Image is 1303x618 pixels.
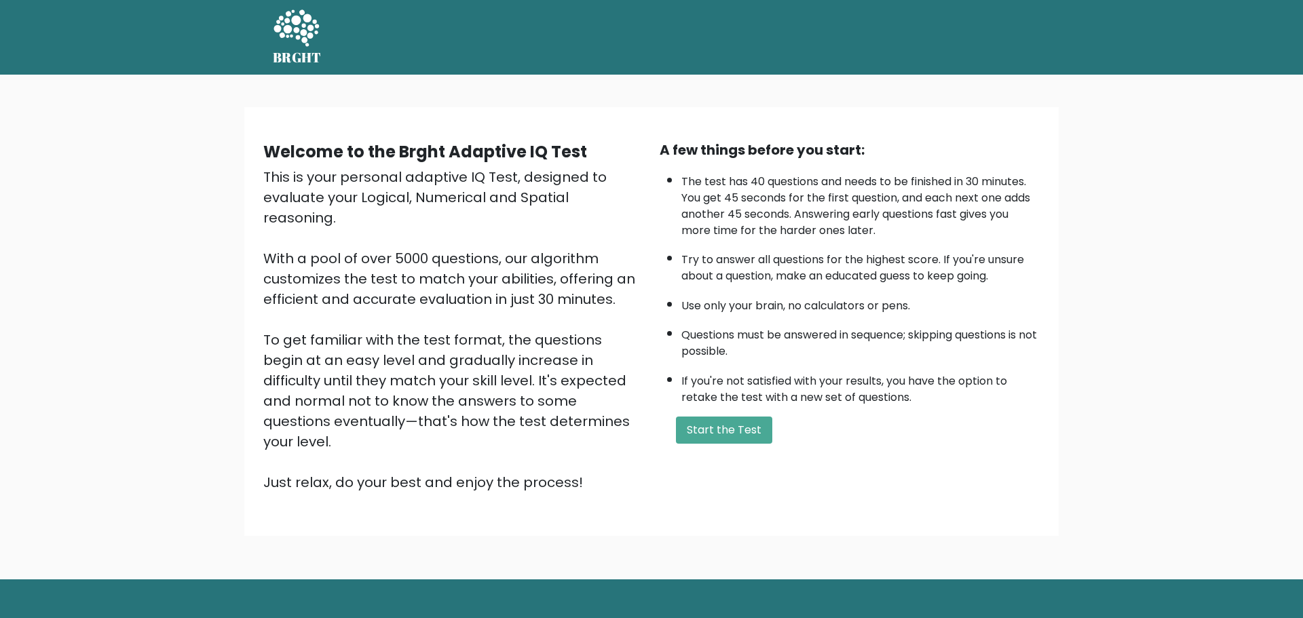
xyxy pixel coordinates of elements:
[263,140,587,163] b: Welcome to the Brght Adaptive IQ Test
[681,291,1040,314] li: Use only your brain, no calculators or pens.
[676,417,772,444] button: Start the Test
[681,167,1040,239] li: The test has 40 questions and needs to be finished in 30 minutes. You get 45 seconds for the firs...
[681,245,1040,284] li: Try to answer all questions for the highest score. If you're unsure about a question, make an edu...
[660,140,1040,160] div: A few things before you start:
[263,167,643,493] div: This is your personal adaptive IQ Test, designed to evaluate your Logical, Numerical and Spatial ...
[273,50,322,66] h5: BRGHT
[681,320,1040,360] li: Questions must be answered in sequence; skipping questions is not possible.
[273,5,322,69] a: BRGHT
[681,366,1040,406] li: If you're not satisfied with your results, you have the option to retake the test with a new set ...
